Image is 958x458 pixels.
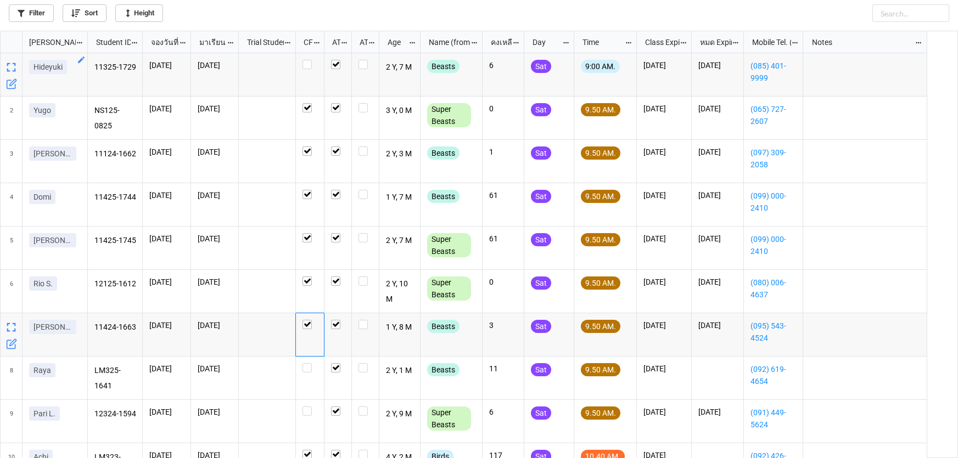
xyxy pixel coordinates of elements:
p: 61 [489,190,517,201]
div: Student ID (from [PERSON_NAME] Name) [89,36,131,48]
div: Beasts [427,146,460,160]
div: Notes [805,36,915,48]
div: [PERSON_NAME] Name [23,36,76,48]
div: 9.50 AM. [581,320,620,333]
p: [DATE] [198,190,232,201]
p: 11325-1729 [94,60,136,75]
p: [DATE] [643,363,685,374]
span: 3 [10,140,13,183]
p: [DATE] [643,233,685,244]
p: [DATE] [149,190,184,201]
p: 3 Y, 0 M [386,103,414,118]
a: (092) 619-4654 [750,363,796,387]
p: NS125-0825 [94,103,136,133]
p: 0 [489,103,517,114]
div: จองวันที่ [144,36,180,48]
div: Sat [531,146,551,160]
p: [DATE] [643,60,685,71]
p: [DATE] [149,363,184,374]
p: 6 [489,406,517,417]
p: [DATE] [198,406,232,417]
a: (099) 000-2410 [750,190,796,214]
div: 9.50 AM. [581,190,620,203]
p: Rio S. [33,278,53,289]
p: [DATE] [149,103,184,114]
p: 12324-1594 [94,406,136,422]
p: [PERSON_NAME] [33,148,72,159]
p: [DATE] [198,363,232,374]
span: 9 [10,400,13,443]
span: 8 [10,357,13,399]
p: 3 [489,320,517,331]
p: 2 Y, 9 M [386,406,414,422]
p: [DATE] [198,233,232,244]
a: (080) 006-4637 [750,276,796,301]
a: Filter [9,4,54,22]
div: ATK [353,36,368,48]
div: grid [1,31,88,53]
p: Raya [33,365,51,376]
div: 9:00 AM. [581,60,620,73]
div: Sat [531,320,551,333]
span: 4 [10,183,13,226]
div: CF [297,36,313,48]
a: Height [115,4,163,22]
a: (091) 449-5624 [750,406,796,431]
span: 2 [10,97,13,139]
p: [DATE] [198,103,232,114]
p: 0 [489,276,517,287]
div: 9.50 AM. [581,406,620,420]
p: [DATE] [698,276,737,287]
p: 11124-1662 [94,146,136,162]
p: [DATE] [698,320,737,331]
div: Beasts [427,60,460,73]
p: 6 [489,60,517,71]
div: Sat [531,233,551,246]
p: [DATE] [198,60,232,71]
p: [DATE] [643,320,685,331]
a: (065) 727-2607 [750,103,796,127]
p: 2 Y, 7 M [386,233,414,248]
p: [DATE] [149,276,184,287]
div: Name (from Class) [422,36,470,48]
p: 11425-1745 [94,233,136,248]
p: [DATE] [643,276,685,287]
div: Mobile Tel. (from Nick Name) [746,36,791,48]
p: [DATE] [643,103,685,114]
div: Beasts [427,320,460,333]
p: 11424-1663 [94,320,136,335]
div: Super Beasts [427,233,471,257]
div: คงเหลือ (from Nick Name) [484,36,513,48]
p: Pari L. [33,408,55,419]
p: Hideyuki [33,61,63,72]
div: 9.50 AM. [581,276,620,290]
p: [DATE] [698,60,737,71]
div: Sat [531,363,551,376]
div: Super Beasts [427,406,471,431]
input: Search... [872,4,949,22]
div: Super Beasts [427,276,471,301]
div: Sat [531,190,551,203]
p: [DATE] [698,233,737,244]
div: Trial Student [240,36,284,48]
p: [DATE] [198,320,232,331]
p: 11425-1744 [94,190,136,205]
p: 61 [489,233,517,244]
div: Beasts [427,190,460,203]
p: Yugo [33,105,51,116]
div: Sat [531,103,551,116]
p: [DATE] [643,146,685,157]
div: หมด Expired date (from [PERSON_NAME] Name) [693,36,732,48]
p: 2 Y, 1 M [386,363,414,378]
div: 9.50 AM. [581,103,620,116]
div: Day [526,36,562,48]
a: (085) 401-9999 [750,60,796,84]
p: [DATE] [698,190,737,201]
div: 9.50 AM. [581,363,620,376]
p: [DATE] [149,320,184,331]
div: Class Expiration [638,36,680,48]
p: [DATE] [149,146,184,157]
p: 1 Y, 7 M [386,190,414,205]
p: [DATE] [149,60,184,71]
span: 5 [10,227,13,269]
